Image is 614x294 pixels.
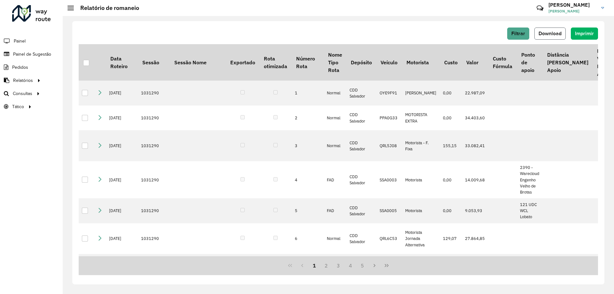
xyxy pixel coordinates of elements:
[376,198,402,223] td: SSA0005
[440,130,462,161] td: 155,15
[259,44,291,81] th: Rota otimizada
[138,44,170,81] th: Sessão
[106,198,138,223] td: [DATE]
[462,198,488,223] td: 9.053,93
[507,28,529,40] button: Filtrar
[344,259,357,272] button: 4
[402,44,440,81] th: Motorista
[138,161,170,198] td: 1031290
[440,106,462,131] td: 0,00
[571,28,598,40] button: Imprimir
[462,130,488,161] td: 33.082,41
[324,161,346,198] td: FAD
[534,28,566,40] button: Download
[332,259,344,272] button: 3
[14,38,26,44] span: Painel
[376,254,402,273] td: RBD7G50
[548,8,596,14] span: [PERSON_NAME]
[106,161,138,198] td: [DATE]
[462,254,488,273] td: 36.154,35
[346,81,376,106] td: CDD Salvador
[517,161,543,198] td: 2390 - Warecloud Engenho Velho de Brotas
[106,44,138,81] th: Data Roteiro
[13,51,51,58] span: Painel de Sugestão
[376,130,402,161] td: QRL5J08
[292,44,324,81] th: Número Rota
[324,198,346,223] td: FAD
[106,81,138,106] td: [DATE]
[324,44,346,81] th: Nome Tipo Rota
[292,130,324,161] td: 3
[376,81,402,106] td: OYE9F91
[346,223,376,254] td: CDD Salvador
[440,223,462,254] td: 129,07
[346,254,376,273] td: CDD Salvador
[402,81,440,106] td: [PERSON_NAME]
[138,254,170,273] td: 1031290
[462,106,488,131] td: 34.403,60
[511,31,525,36] span: Filtrar
[138,198,170,223] td: 1031290
[376,106,402,131] td: PPA0G33
[74,4,139,12] h2: Relatório de romaneio
[402,223,440,254] td: Motorista Jornada Alternativa
[440,254,462,273] td: 176,29
[376,44,402,81] th: Veículo
[292,81,324,106] td: 1
[106,106,138,131] td: [DATE]
[517,44,543,81] th: Ponto de apoio
[402,130,440,161] td: Motorista - F. Fixa
[346,198,376,223] td: CDD Salvador
[462,81,488,106] td: 22.987,09
[402,106,440,131] td: MOTORISTA EXTRA
[324,223,346,254] td: Normal
[462,44,488,81] th: Valor
[357,259,369,272] button: 5
[346,161,376,198] td: CDD Salvador
[12,103,24,110] span: Tático
[548,2,596,8] h3: [PERSON_NAME]
[376,223,402,254] td: QRL6C53
[381,259,393,272] button: Last Page
[106,254,138,273] td: [DATE]
[138,130,170,161] td: 1031290
[13,77,33,84] span: Relatórios
[575,31,594,36] span: Imprimir
[138,223,170,254] td: 1031290
[402,161,440,198] td: Motorista
[292,161,324,198] td: 4
[440,161,462,198] td: 0,00
[462,161,488,198] td: 14.009,68
[292,106,324,131] td: 2
[226,44,259,81] th: Exportado
[462,223,488,254] td: 27.864,85
[138,106,170,131] td: 1031290
[106,223,138,254] td: [DATE]
[320,259,332,272] button: 2
[376,161,402,198] td: SSA0003
[402,198,440,223] td: Motorista
[308,259,320,272] button: 1
[543,44,593,81] th: Distância [PERSON_NAME] Apoio
[13,90,32,97] span: Consultas
[346,106,376,131] td: CDD Salvador
[292,223,324,254] td: 6
[138,81,170,106] td: 1031290
[346,44,376,81] th: Depósito
[12,64,28,71] span: Pedidos
[440,81,462,106] td: 0,00
[292,198,324,223] td: 5
[346,130,376,161] td: CDD Salvador
[402,254,440,273] td: MOTORISTA EXTRA
[440,44,462,81] th: Custo
[324,106,346,131] td: Normal
[106,130,138,161] td: [DATE]
[539,31,562,36] span: Download
[324,130,346,161] td: Normal
[324,254,346,273] td: Normal
[368,259,381,272] button: Next Page
[292,254,324,273] td: 7
[440,198,462,223] td: 0,00
[533,1,547,15] a: Contato Rápido
[170,44,226,81] th: Sessão Nome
